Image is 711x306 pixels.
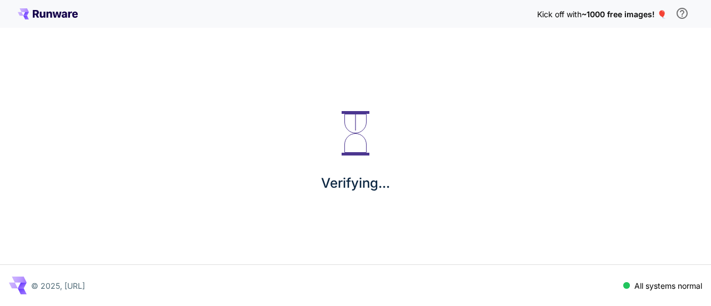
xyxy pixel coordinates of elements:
span: ~1000 free images! 🎈 [582,9,667,19]
p: Verifying... [321,173,390,193]
button: In order to qualify for free credit, you need to sign up with a business email address and click ... [671,2,693,24]
p: © 2025, [URL] [31,280,85,292]
p: All systems normal [634,280,702,292]
span: Kick off with [537,9,582,19]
